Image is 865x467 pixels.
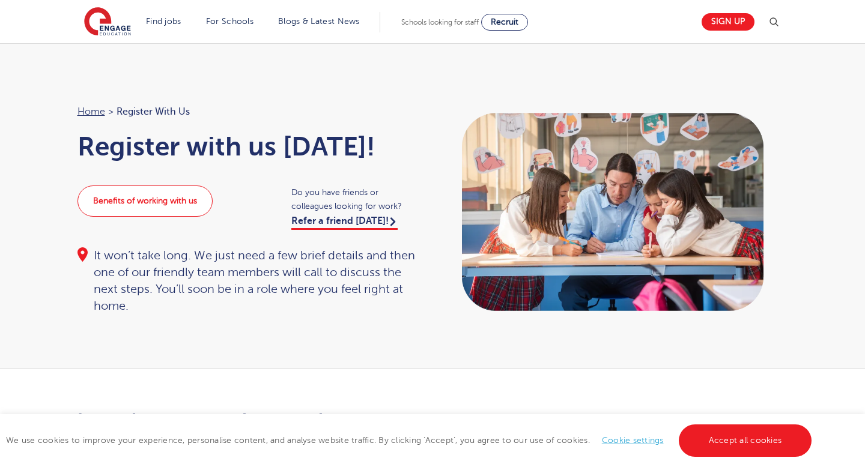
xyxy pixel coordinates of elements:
h2: Let us know more about you! [77,411,545,431]
h1: Register with us [DATE]! [77,131,421,161]
span: We use cookies to improve your experience, personalise content, and analyse website traffic. By c... [6,436,815,445]
a: Blogs & Latest News [278,17,360,26]
span: Do you have friends or colleagues looking for work? [291,185,420,213]
a: For Schools [206,17,253,26]
span: Register with us [117,104,190,119]
a: Accept all cookies [679,424,812,457]
a: Recruit [481,14,528,31]
a: Refer a friend [DATE]! [291,215,398,230]
a: Cookie settings [602,436,664,445]
div: It won’t take long. We just need a few brief details and then one of our friendly team members wi... [77,247,421,315]
a: Home [77,106,105,117]
span: Schools looking for staff [401,18,479,26]
span: Recruit [491,17,518,26]
img: Engage Education [84,7,131,37]
nav: breadcrumb [77,104,421,119]
a: Find jobs [146,17,181,26]
a: Sign up [702,13,754,31]
span: > [108,106,114,117]
a: Benefits of working with us [77,185,213,217]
